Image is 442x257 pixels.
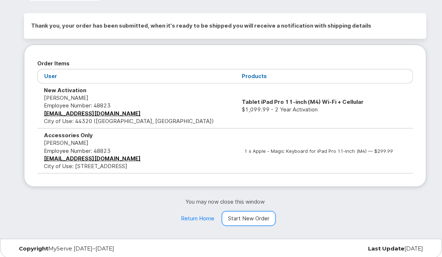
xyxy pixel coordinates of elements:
div: [DATE] [290,246,429,252]
td: $1,099.99 - 2 Year Activation [235,83,413,128]
a: Start New Order [222,211,276,226]
a: [EMAIL_ADDRESS][DOMAIN_NAME] [44,110,141,117]
small: 1 x Apple - Magic Keyboard for iPad Pro 11‑inch (M4) — $299.99 [244,148,393,154]
th: User [37,69,235,83]
a: [EMAIL_ADDRESS][DOMAIN_NAME] [44,155,141,162]
strong: Copyright [19,245,48,252]
td: [PERSON_NAME] City of Use: 44320 ([GEOGRAPHIC_DATA], [GEOGRAPHIC_DATA]) [37,83,235,128]
div: MyServe [DATE]–[DATE] [13,246,152,252]
h2: Thank you, your order has been submitted, when it's ready to be shipped you will receive a notifi... [31,20,419,31]
span: Employee Number: 48823 [44,147,111,154]
td: [PERSON_NAME] City of Use: [STREET_ADDRESS] [37,128,235,174]
strong: Last Update [368,245,404,252]
h2: Order Items [37,58,413,69]
p: You may now close this window [24,198,426,205]
th: Products [235,69,413,83]
span: Employee Number: 48823 [44,102,111,109]
iframe: Messenger Launcher [410,225,437,252]
strong: Tablet iPad Pro 11-inch (M4) Wi-Fi + Cellular [242,98,364,105]
a: Return Home [175,211,220,226]
strong: New Activation [44,87,86,94]
strong: Accessories Only [44,132,93,139]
